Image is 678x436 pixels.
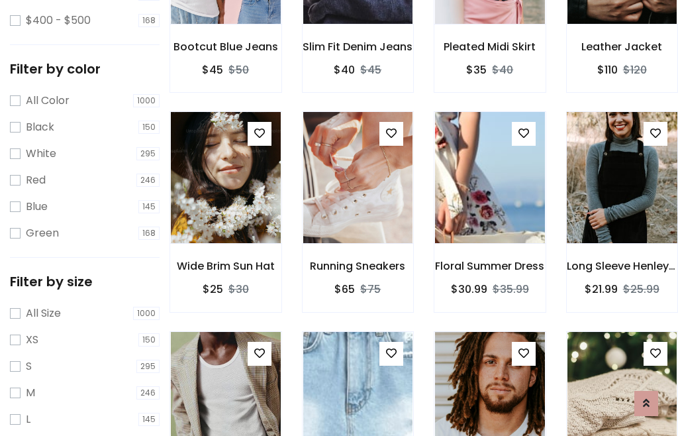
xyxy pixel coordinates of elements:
[203,283,223,296] h6: $25
[585,283,618,296] h6: $21.99
[26,199,48,215] label: Blue
[303,40,414,53] h6: Slim Fit Denim Jeans
[138,333,160,347] span: 150
[360,62,381,78] del: $45
[138,413,160,426] span: 145
[623,282,659,297] del: $25.99
[138,227,160,240] span: 168
[170,260,281,272] h6: Wide Brim Sun Hat
[360,282,381,297] del: $75
[136,147,160,160] span: 295
[434,260,546,272] h6: Floral Summer Dress
[451,283,487,296] h6: $30.99
[567,40,678,53] h6: Leather Jacket
[170,40,281,53] h6: Bootcut Blue Jeans
[597,64,618,76] h6: $110
[26,172,46,188] label: Red
[10,61,160,77] h5: Filter by color
[26,305,61,321] label: All Size
[138,14,160,27] span: 168
[26,93,70,109] label: All Color
[26,385,35,401] label: M
[623,62,647,78] del: $120
[466,64,487,76] h6: $35
[136,174,160,187] span: 246
[492,62,513,78] del: $40
[334,64,355,76] h6: $40
[493,282,529,297] del: $35.99
[138,200,160,213] span: 145
[434,40,546,53] h6: Pleated Midi Skirt
[26,225,59,241] label: Green
[202,64,223,76] h6: $45
[228,62,249,78] del: $50
[133,307,160,320] span: 1000
[26,13,91,28] label: $400 - $500
[26,411,30,427] label: L
[136,386,160,400] span: 246
[303,260,414,272] h6: Running Sneakers
[133,94,160,107] span: 1000
[334,283,355,296] h6: $65
[136,360,160,373] span: 295
[26,146,56,162] label: White
[26,358,32,374] label: S
[138,121,160,134] span: 150
[228,282,249,297] del: $30
[567,260,678,272] h6: Long Sleeve Henley T-Shirt
[26,332,38,348] label: XS
[26,119,54,135] label: Black
[10,274,160,290] h5: Filter by size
